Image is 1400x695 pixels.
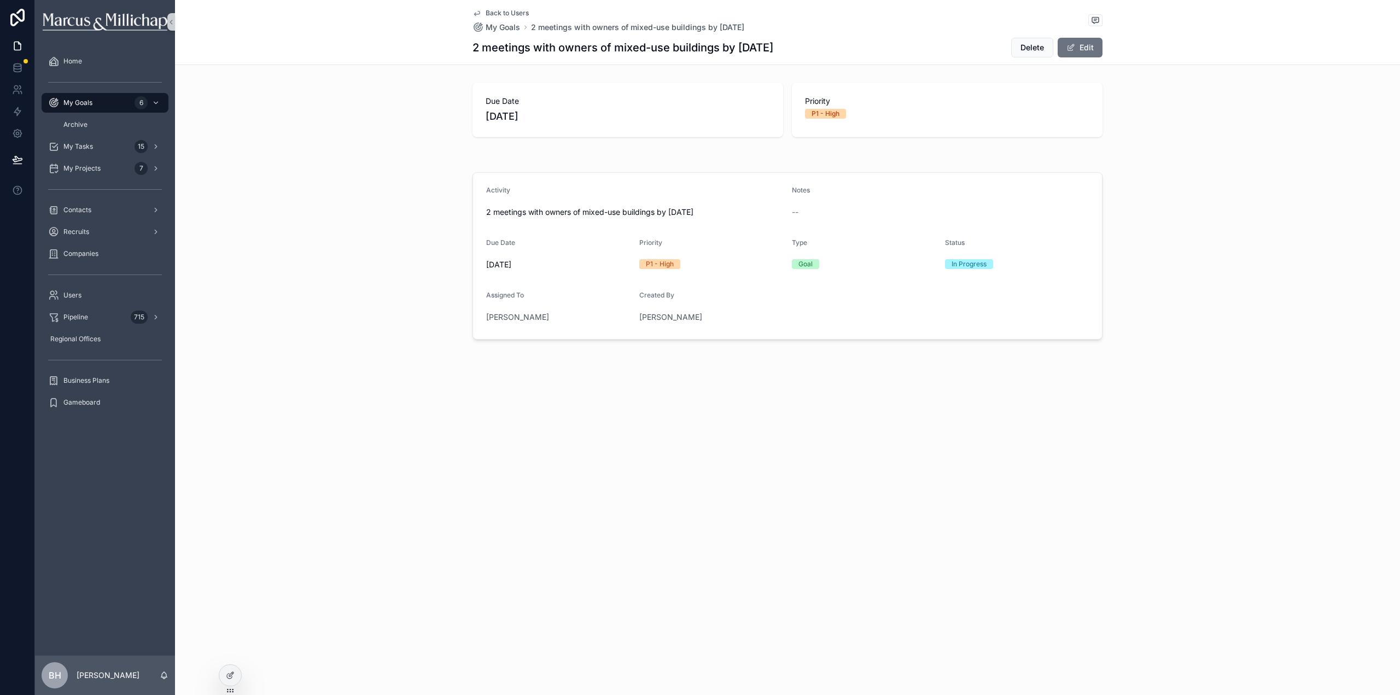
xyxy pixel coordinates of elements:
span: Users [63,291,81,300]
img: App logo [43,13,167,31]
div: 7 [135,162,148,175]
span: Assigned To [486,291,524,299]
div: 6 [135,96,148,109]
span: [DATE] [486,259,631,270]
span: Companies [63,249,98,258]
span: My Tasks [63,142,93,151]
h1: 2 meetings with owners of mixed-use buildings by [DATE] [472,40,773,55]
p: [PERSON_NAME] [77,670,139,681]
a: My Goals6 [42,93,168,113]
span: Contacts [63,206,91,214]
span: Recruits [63,227,89,236]
a: Home [42,51,168,71]
span: Regional Offices [50,335,101,343]
a: Business Plans [42,371,168,390]
span: Priority [639,238,662,247]
span: Archive [63,120,87,129]
button: Delete [1011,38,1053,57]
div: scrollable content [35,44,175,427]
span: Due Date [486,238,515,247]
span: My Projects [63,164,101,173]
a: Recruits [42,222,168,242]
span: Created By [639,291,674,299]
div: P1 - High [812,109,839,119]
span: Pipeline [63,313,88,322]
span: Due Date [486,96,770,107]
span: Home [63,57,82,66]
a: My Projects7 [42,159,168,178]
span: BH [49,669,61,682]
div: P1 - High [646,259,674,269]
a: Contacts [42,200,168,220]
div: 715 [131,311,148,324]
span: Back to Users [486,9,529,17]
span: Notes [792,186,810,194]
a: My Goals [472,22,520,33]
a: [PERSON_NAME] [486,312,549,323]
span: Gameboard [63,398,100,407]
a: [PERSON_NAME] [639,312,702,323]
span: Delete [1020,42,1044,53]
a: Gameboard [42,393,168,412]
div: 15 [135,140,148,153]
a: Archive [55,115,168,135]
a: Pipeline715 [42,307,168,327]
span: Priority [805,96,1089,107]
a: My Tasks15 [42,137,168,156]
a: Users [42,285,168,305]
a: 2 meetings with owners of mixed-use buildings by [DATE] [531,22,744,33]
a: Companies [42,244,168,264]
span: Activity [486,186,510,194]
a: Back to Users [472,9,529,17]
a: Regional Offices [42,329,168,349]
span: 2 meetings with owners of mixed-use buildings by [DATE] [486,207,783,218]
span: Status [945,238,965,247]
div: Goal [798,259,813,269]
span: My Goals [63,98,92,107]
span: Type [792,238,807,247]
div: In Progress [952,259,987,269]
span: My Goals [486,22,520,33]
span: -- [792,207,798,218]
span: [DATE] [486,109,770,124]
button: Edit [1058,38,1102,57]
span: Business Plans [63,376,109,385]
